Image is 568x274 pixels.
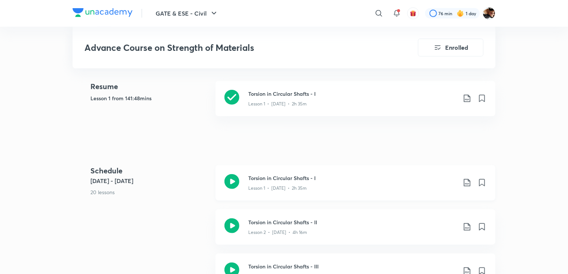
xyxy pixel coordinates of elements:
a: Torsion in Circular Shafts - ILesson 1 • [DATE] • 2h 35m [216,81,495,125]
p: 20 lessons [90,188,210,196]
h4: Schedule [90,165,210,176]
h4: Resume [90,81,210,92]
a: Torsion in Circular Shafts - ILesson 1 • [DATE] • 2h 35m [216,165,495,209]
h3: Torsion in Circular Shafts - I [248,90,457,98]
button: Enrolled [418,39,484,56]
h3: Torsion in Circular Shafts - III [248,262,457,270]
h3: Torsion in Circular Shafts - II [248,218,457,226]
p: Lesson 1 • [DATE] • 2h 35m [248,101,307,107]
img: avatar [410,10,417,17]
img: Company Logo [73,8,133,17]
p: Lesson 1 • [DATE] • 2h 35m [248,185,307,192]
h3: Torsion in Circular Shafts - I [248,174,457,182]
img: streak [457,10,464,17]
a: Company Logo [73,8,133,19]
h3: Advance Course on Strength of Materials [84,42,376,53]
p: Lesson 2 • [DATE] • 4h 16m [248,229,307,236]
button: GATE & ESE - Civil [151,6,223,21]
h5: [DATE] - [DATE] [90,176,210,185]
button: avatar [407,7,419,19]
h5: Lesson 1 from 141:48mins [90,94,210,102]
a: Torsion in Circular Shafts - IILesson 2 • [DATE] • 4h 16m [216,209,495,254]
img: Shatasree das [483,7,495,20]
